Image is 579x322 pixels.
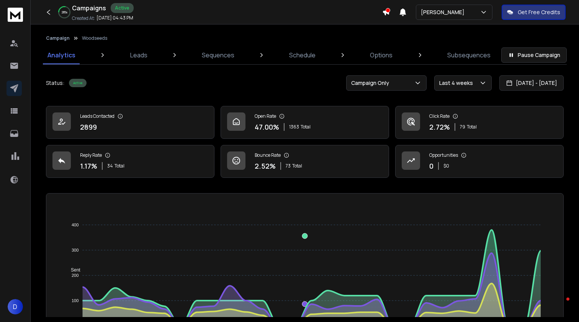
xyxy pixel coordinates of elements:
a: Reply Rate1.17%34Total [46,145,214,178]
span: 73 [286,163,291,169]
p: Last 4 weeks [439,79,476,87]
button: [DATE] - [DATE] [499,75,564,91]
a: Click Rate2.72%79Total [395,106,564,139]
p: Leads [130,50,147,60]
p: 2899 [80,122,97,132]
p: [DATE] 04:43 PM [96,15,133,21]
p: Woodseeds [82,35,107,41]
button: D [8,299,23,314]
button: Pause Campaign [501,47,567,63]
p: Bounce Rate [255,152,281,158]
p: 2.52 % [255,161,276,171]
a: Leads Contacted2899 [46,106,214,139]
iframe: Intercom live chat [551,296,569,314]
tspan: 100 [72,298,79,303]
p: Reply Rate [80,152,102,158]
p: [PERSON_NAME] [421,8,468,16]
button: Campaign [46,35,70,41]
p: Sequences [202,50,234,60]
a: Schedule [285,46,320,64]
span: 34 [107,163,113,169]
a: Options [365,46,397,64]
button: Get Free Credits [502,5,566,20]
a: Subsequences [443,46,495,64]
a: Open Rate47.00%1363Total [221,106,389,139]
div: Active [69,79,87,87]
a: Bounce Rate2.52%73Total [221,145,389,178]
p: 2.72 % [429,122,450,132]
p: Leads Contacted [80,113,114,119]
tspan: 200 [72,273,79,278]
p: Subsequences [447,50,491,60]
p: $ 0 [443,163,449,169]
p: Open Rate [255,113,276,119]
p: Schedule [289,50,316,60]
a: Analytics [43,46,80,64]
div: Active [111,3,134,13]
p: 47.00 % [255,122,279,132]
img: logo [8,8,23,22]
p: Click Rate [429,113,450,119]
p: Get Free Credits [518,8,560,16]
a: Leads [126,46,152,64]
span: Total [292,163,302,169]
a: Sequences [197,46,239,64]
p: 1.17 % [80,161,97,171]
tspan: 300 [72,248,79,252]
span: Total [301,124,311,130]
tspan: 400 [72,223,79,227]
a: Opportunities0$0 [395,145,564,178]
span: Sent [65,267,80,273]
p: Campaign Only [351,79,392,87]
p: Status: [46,79,64,87]
span: Total [467,124,477,130]
span: 79 [460,124,465,130]
p: Created At: [72,15,95,21]
p: Analytics [47,50,75,60]
span: Total [114,163,124,169]
p: 0 [429,161,433,171]
p: Opportunities [429,152,458,158]
p: 28 % [62,10,67,15]
span: 1363 [289,124,299,130]
h1: Campaigns [72,3,106,13]
p: Options [370,50,393,60]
